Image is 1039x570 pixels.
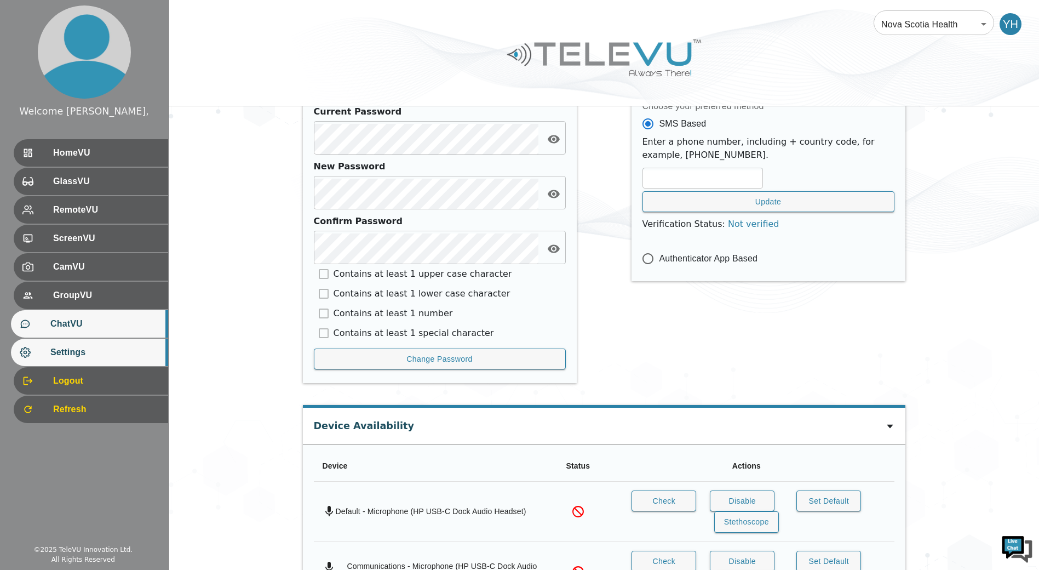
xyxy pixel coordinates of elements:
[5,299,209,338] textarea: Type your message and hit 'Enter'
[14,282,168,309] div: GroupVU
[642,218,894,231] p: Verification Status :
[50,346,159,359] span: Settings
[543,128,565,150] button: toggle password visibility
[11,310,168,338] div: ChatVU
[314,349,566,370] button: Change Password
[659,117,707,130] span: SMS Based
[11,339,168,366] div: Settings
[796,491,861,512] button: Set Default
[566,461,590,470] b: Status
[57,58,184,72] div: Chat with us now
[180,5,206,32] div: Minimize live chat window
[53,175,159,188] span: GlassVU
[53,374,159,387] span: Logout
[659,252,758,265] span: Authenticator App Based
[334,267,512,281] p: Contains at least 1 upper case character
[543,238,565,260] button: toggle password visibility
[314,215,560,228] div: Confirm Password
[14,367,168,395] div: Logout
[53,146,159,159] span: HomeVU
[323,461,348,470] b: Device
[19,104,149,118] div: Welcome [PERSON_NAME],
[53,203,159,216] span: RemoteVU
[506,35,703,81] img: Logo
[14,225,168,252] div: ScreenVU
[334,327,494,340] p: Contains at least 1 special character
[632,491,696,512] button: Check
[710,491,774,512] button: Disable
[543,183,565,205] button: toggle password visibility
[14,139,168,167] div: HomeVU
[1000,13,1021,35] div: YH
[314,160,560,173] div: New Password
[334,307,453,320] p: Contains at least 1 number
[642,191,894,213] button: Update
[14,196,168,224] div: RemoteVU
[732,461,761,470] b: Actions
[33,545,133,555] div: © 2025 TeleVU Innovation Ltd.
[19,51,46,78] img: d_736959983_company_1615157101543_736959983
[53,403,159,416] span: Refresh
[314,408,414,438] div: Device Availability
[53,260,159,273] span: CamVU
[14,253,168,281] div: CamVU
[1001,532,1034,565] img: Chat Widget
[314,105,560,118] div: Current Password
[714,511,779,533] button: Stethoscope
[874,9,994,39] div: Nova Scotia Health
[336,505,526,518] div: Default - Microphone (HP USB-C Dock Audio Headset)
[14,396,168,423] div: Refresh
[53,289,159,302] span: GroupVU
[51,555,115,565] div: All Rights Reserved
[64,138,151,249] span: We're online!
[38,5,131,99] img: profile.png
[334,287,510,300] p: Contains at least 1 lower case character
[642,135,894,162] p: Enter a phone number, including + country code, for example, [PHONE_NUMBER].
[50,317,159,330] span: ChatVU
[53,232,159,245] span: ScreenVU
[728,219,779,229] span: Not verified
[14,168,168,195] div: GlassVU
